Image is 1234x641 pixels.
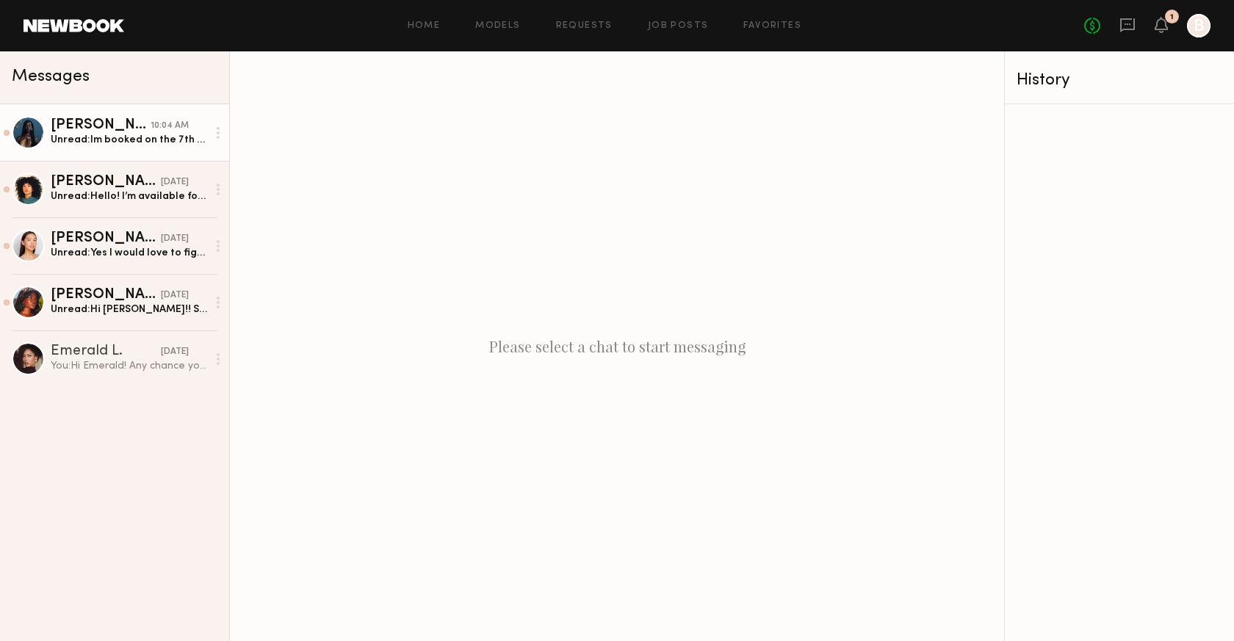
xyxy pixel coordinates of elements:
div: Unread: Hi [PERSON_NAME]!! Sounds great I’ll text you now [51,303,207,316]
a: Job Posts [648,21,709,31]
div: [PERSON_NAME] [51,231,161,246]
div: You: Hi Emerald! Any chance you would be availble for a quick casting? thanks so much! [PERSON_NA... [51,359,207,373]
a: Models [475,21,520,31]
div: History [1017,72,1222,89]
div: 1 [1170,13,1174,21]
div: Unread: Hello! I’m available for those dates :) [51,189,207,203]
div: [PERSON_NAME] [51,288,161,303]
div: [PERSON_NAME] [51,175,161,189]
a: Favorites [743,21,801,31]
a: B [1187,14,1210,37]
div: [DATE] [161,289,189,303]
div: Unread: Im booked on the 7th but im currently holding for the 8th and will let you know my availa... [51,133,207,147]
a: Home [408,21,441,31]
div: [DATE] [161,175,189,189]
div: [PERSON_NAME] [51,118,151,133]
div: Please select a chat to start messaging [230,51,1004,641]
div: [DATE] [161,345,189,359]
div: 10:04 AM [151,119,189,133]
div: [DATE] [161,232,189,246]
div: Unread: Yes I would love to figure out a time, I just texted you! [51,246,207,260]
div: Emerald L. [51,344,161,359]
span: Messages [12,68,90,85]
a: Requests [556,21,613,31]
